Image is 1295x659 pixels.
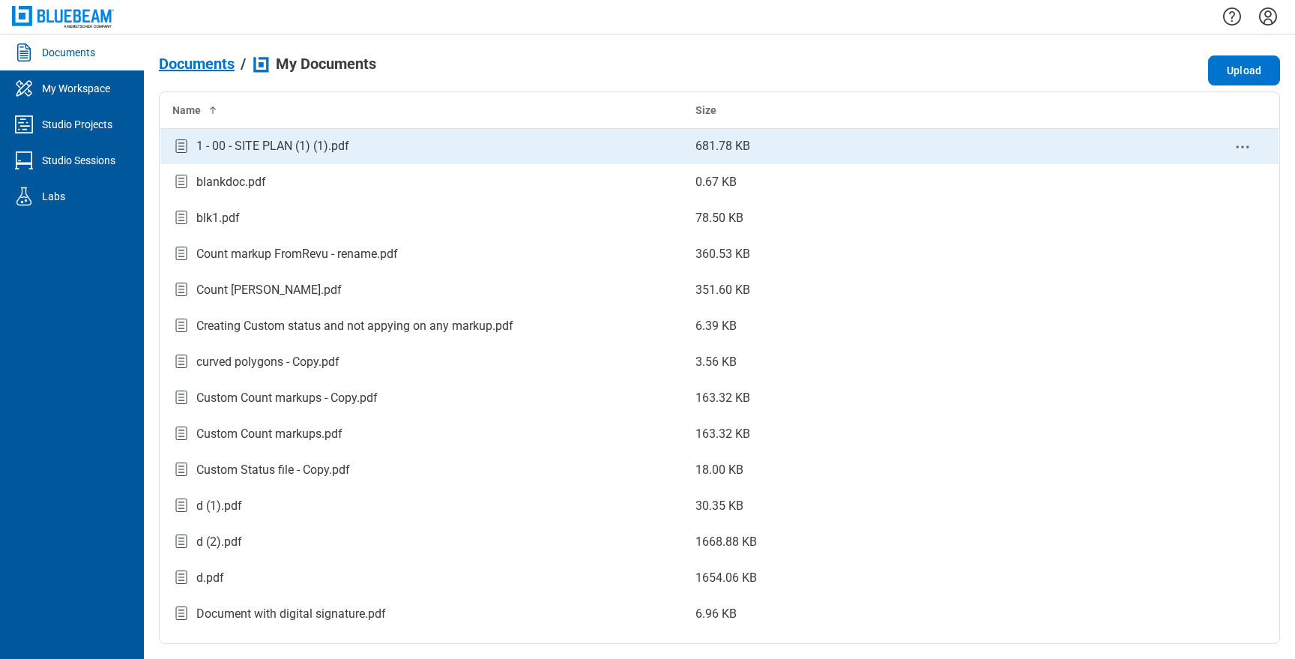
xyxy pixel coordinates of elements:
[196,533,242,551] div: d (2).pdf
[683,452,1207,488] td: 18.00 KB
[683,344,1207,380] td: 3.56 KB
[12,112,36,136] svg: Studio Projects
[12,40,36,64] svg: Documents
[1256,4,1280,29] button: Settings
[42,189,65,204] div: Labs
[42,117,112,132] div: Studio Projects
[1234,138,1252,156] button: context-menu
[683,272,1207,308] td: 351.60 KB
[683,488,1207,524] td: 30.35 KB
[42,153,115,168] div: Studio Sessions
[241,55,246,72] div: /
[42,81,110,96] div: My Workspace
[196,173,266,191] div: blankdoc.pdf
[683,416,1207,452] td: 163.32 KB
[683,560,1207,596] td: 1654.06 KB
[683,200,1207,236] td: 78.50 KB
[683,524,1207,560] td: 1668.88 KB
[683,164,1207,200] td: 0.67 KB
[695,103,1195,118] div: Size
[196,425,342,443] div: Custom Count markups.pdf
[196,497,242,515] div: d (1).pdf
[12,76,36,100] svg: My Workspace
[196,281,342,299] div: Count [PERSON_NAME].pdf
[12,148,36,172] svg: Studio Sessions
[683,596,1207,632] td: 6.96 KB
[683,128,1207,164] td: 681.78 KB
[160,92,1279,633] table: bb-data-table
[12,184,36,208] svg: Labs
[196,461,350,479] div: Custom Status file - Copy.pdf
[683,236,1207,272] td: 360.53 KB
[12,6,114,28] img: Bluebeam, Inc.
[683,308,1207,344] td: 6.39 KB
[1208,55,1280,85] button: Upload
[159,55,235,72] span: Documents
[196,137,349,155] div: 1 - 00 - SITE PLAN (1) (1).pdf
[196,317,513,335] div: Creating Custom status and not appying on any markup.pdf
[42,45,95,60] div: Documents
[196,389,378,407] div: Custom Count markups - Copy.pdf
[196,569,224,587] div: d.pdf
[196,353,339,371] div: curved polygons - Copy.pdf
[276,55,376,72] span: My Documents
[196,245,398,263] div: Count markup FromRevu - rename.pdf
[196,605,386,623] div: Document with digital signature.pdf
[683,380,1207,416] td: 163.32 KB
[172,103,671,118] div: Name
[196,209,240,227] div: blk1.pdf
